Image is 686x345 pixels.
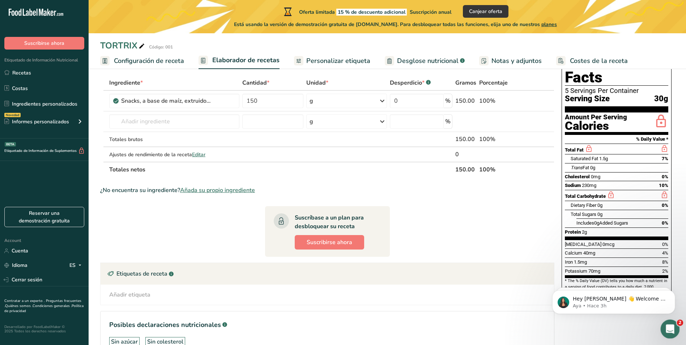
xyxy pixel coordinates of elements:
[234,21,557,28] span: Está usando la versión de demostración gratuita de [DOMAIN_NAME]. Para desbloquear todas las func...
[565,114,627,121] div: Amount Per Serving
[306,78,328,87] span: Unidad
[100,53,184,69] a: Configuración de receta
[455,150,476,159] div: 0
[385,53,465,69] a: Desglose nutricional
[5,142,16,146] div: BETA
[310,97,313,105] div: g
[654,94,668,103] span: 30g
[410,9,451,16] span: Suscripción anual
[109,290,150,299] div: Añadir etiqueta
[662,220,668,226] span: 0%
[599,156,608,161] span: 1.5g
[100,186,554,195] div: ¿No encuentra su ingrediente?
[565,193,606,199] span: Total Carbohydrate
[4,113,21,117] div: Novedad
[659,183,668,188] span: 10%
[662,250,668,256] span: 4%
[590,165,595,170] span: 0g
[149,44,173,50] div: Código: 001
[662,259,668,265] span: 8%
[108,162,454,177] th: Totales netos
[662,268,668,274] span: 2%
[306,56,370,66] span: Personalizar etiqueta
[469,8,502,15] span: Canjear oferta
[109,151,239,158] div: Ajustes de rendimiento de la receta
[463,5,508,18] button: Canjear oferta
[602,242,614,247] span: 0mcg
[571,156,598,161] span: Saturated Fat
[199,52,280,69] a: Elaborador de recetas
[574,259,587,265] span: 1.5mg
[455,97,476,105] div: 150.00
[541,275,686,325] iframe: Intercom notifications mensaje
[565,94,610,103] span: Serving Size
[336,9,407,16] span: 15 % de descuento adicional
[121,97,212,105] div: Snacks, a base de maíz, extruidos, chips, sabor barbacoa, elaborados con harina de masa enriquecida
[69,261,84,270] div: ES
[397,56,459,66] span: Desglose nutricional
[242,78,269,87] span: Cantidad
[571,212,596,217] span: Total Sugars
[662,174,668,179] span: 0%
[565,135,668,144] section: % Daily Value *
[4,303,84,314] a: Política de privacidad
[4,259,27,272] a: Idioma
[454,162,478,177] th: 150.00
[4,37,84,50] button: Suscribirse ahora
[101,263,554,285] div: Etiquetas de receta
[570,56,628,66] span: Costes de la receta
[662,156,668,161] span: 7%
[571,165,589,170] span: Fat
[661,320,680,339] iframe: Intercom live chat
[582,229,587,235] span: 2g
[565,174,590,179] span: Cholesterol
[565,229,581,235] span: Protein
[677,320,683,326] span: 2
[479,78,508,87] span: Porcentaje
[295,213,375,231] div: Suscríbase a un plan para desbloquear su receta
[588,268,600,274] span: 70mg
[114,56,184,66] span: Configuración de receta
[491,56,542,66] span: Notas y adjuntos
[565,52,668,86] h1: Nutrition Facts
[662,242,668,247] span: 0%
[597,212,602,217] span: 0g
[212,55,280,65] span: Elaborador de recetas
[100,39,146,52] div: TORTRIX
[576,220,628,226] span: Includes Added Sugars
[192,151,205,158] span: Editar
[282,7,451,16] div: Oferta limitada
[4,207,84,227] a: Reservar una demostración gratuita
[565,183,581,188] span: Sodium
[565,87,668,94] div: 5 Servings Per Container
[565,250,582,256] span: Calcium
[556,53,628,69] a: Costes de la receta
[180,186,255,195] span: Añada su propio ingrediente
[455,135,476,144] div: 150.00
[24,39,64,47] span: Suscribirse ahora
[571,203,596,208] span: Dietary Fiber
[4,298,44,303] a: Contratar a un experto .
[662,203,668,208] span: 0%
[109,136,239,143] div: Totales brutos
[294,53,370,69] a: Personalizar etiqueta
[4,325,84,333] div: Desarrollado por FoodLabelMaker © 2025 Todos los derechos reservados
[594,220,599,226] span: 0g
[583,250,595,256] span: 40mg
[455,78,476,87] span: Gramos
[310,117,313,126] div: g
[109,78,143,87] span: Ingrediente
[307,238,352,247] span: Suscribirse ahora
[597,203,602,208] span: 0g
[4,298,81,308] a: Preguntas frecuentes .
[571,165,583,170] i: Trans
[541,21,557,28] span: planes
[479,53,542,69] a: Notas y adjuntos
[478,162,521,177] th: 100%
[565,259,573,265] span: Iron
[565,121,627,131] div: Calories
